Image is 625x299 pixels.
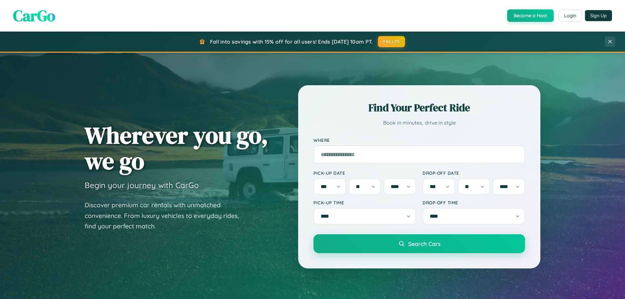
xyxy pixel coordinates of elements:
label: Drop-off Time [423,200,525,205]
h1: Wherever you go, we go [85,122,268,174]
button: Search Cars [313,234,525,253]
button: Sign Up [585,10,612,21]
span: CarGo [13,5,55,26]
p: Discover premium car rentals with unmatched convenience. From luxury vehicles to everyday rides, ... [85,200,247,232]
h2: Find Your Perfect Ride [313,101,525,115]
label: Drop-off Date [423,170,525,176]
h3: Begin your journey with CarGo [85,180,199,190]
span: Fall into savings with 15% off for all users! Ends [DATE] 10am PT. [210,38,373,45]
label: Pick-up Time [313,200,416,205]
button: Login [559,10,582,21]
p: Book in minutes, drive in style [313,118,525,128]
label: Where [313,137,525,143]
button: Become a Host [507,9,554,22]
label: Pick-up Date [313,170,416,176]
button: FALL15 [378,36,405,47]
span: Search Cars [408,240,440,247]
